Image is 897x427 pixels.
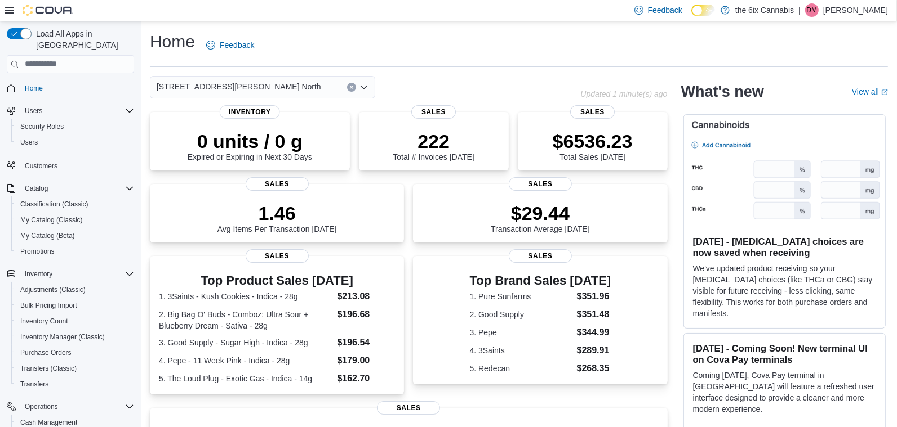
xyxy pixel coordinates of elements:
[20,400,134,413] span: Operations
[11,228,139,244] button: My Catalog (Beta)
[11,134,139,150] button: Users
[16,377,53,391] a: Transfers
[852,87,888,96] a: View allExternal link
[393,130,474,161] div: Total # Invoices [DATE]
[159,274,395,287] h3: Top Product Sales [DATE]
[20,364,77,373] span: Transfers (Classic)
[20,82,47,95] a: Home
[16,299,82,312] a: Bulk Pricing Import
[2,80,139,96] button: Home
[25,106,42,115] span: Users
[25,269,52,278] span: Inventory
[20,104,134,118] span: Users
[20,231,75,240] span: My Catalog (Beta)
[11,313,139,329] button: Inventory Count
[2,399,139,415] button: Operations
[577,344,611,357] dd: $289.91
[20,81,134,95] span: Home
[217,202,337,224] p: 1.46
[11,329,139,345] button: Inventory Manager (Classic)
[32,28,134,51] span: Load All Apps in [GEOGRAPHIC_DATA]
[20,267,57,281] button: Inventory
[16,299,134,312] span: Bulk Pricing Import
[798,3,801,17] p: |
[16,362,81,375] a: Transfers (Classic)
[16,314,134,328] span: Inventory Count
[150,30,195,53] h1: Home
[16,197,134,211] span: Classification (Classic)
[691,5,715,16] input: Dark Mode
[20,158,134,172] span: Customers
[509,177,572,191] span: Sales
[202,34,259,56] a: Feedback
[337,354,395,367] dd: $179.00
[2,157,139,173] button: Customers
[20,247,55,256] span: Promotions
[693,370,876,415] p: Coming [DATE], Cova Pay terminal in [GEOGRAPHIC_DATA] will feature a refreshed user interface des...
[470,327,572,338] dt: 3. Pepe
[16,330,134,344] span: Inventory Manager (Classic)
[16,197,93,211] a: Classification (Classic)
[159,355,332,366] dt: 4. Pepe - 11 Week Pink - Indica - 28g
[11,244,139,259] button: Promotions
[16,136,42,149] a: Users
[16,377,134,391] span: Transfers
[20,182,52,195] button: Catalog
[470,309,572,320] dt: 2. Good Supply
[20,182,134,195] span: Catalog
[16,245,134,258] span: Promotions
[393,130,474,152] p: 222
[11,345,139,361] button: Purchase Orders
[577,308,611,321] dd: $351.48
[16,136,134,149] span: Users
[337,308,395,321] dd: $196.68
[16,330,109,344] a: Inventory Manager (Classic)
[159,337,332,348] dt: 3. Good Supply - Sugar High - Indica - 28g
[20,380,48,389] span: Transfers
[16,346,134,359] span: Purchase Orders
[188,130,312,161] div: Expired or Expiring in Next 30 Days
[16,213,87,227] a: My Catalog (Classic)
[681,83,764,101] h2: What's new
[470,363,572,374] dt: 5. Redecan
[805,3,819,17] div: Dhwanit Modi
[16,283,134,296] span: Adjustments (Classic)
[16,213,134,227] span: My Catalog (Classic)
[11,119,139,134] button: Security Roles
[377,401,440,415] span: Sales
[25,161,57,170] span: Customers
[20,267,134,281] span: Inventory
[580,89,667,98] p: Updated 1 minute(s) ago
[159,309,332,331] dt: 2. Big Bag O' Buds - Comboz: Ultra Sour + Blueberry Dream - Sativa - 28g
[553,130,633,152] p: $6536.23
[25,184,48,193] span: Catalog
[20,200,88,209] span: Classification (Classic)
[491,202,590,233] div: Transaction Average [DATE]
[20,418,77,427] span: Cash Management
[159,291,332,302] dt: 1. 3Saints - Kush Cookies - Indica - 28g
[11,282,139,298] button: Adjustments (Classic)
[693,236,876,258] h3: [DATE] - [MEDICAL_DATA] choices are now saved when receiving
[691,16,692,17] span: Dark Mode
[577,326,611,339] dd: $344.99
[16,120,134,133] span: Security Roles
[491,202,590,224] p: $29.44
[20,104,47,118] button: Users
[20,348,72,357] span: Purchase Orders
[577,362,611,375] dd: $268.35
[16,283,90,296] a: Adjustments (Classic)
[11,212,139,228] button: My Catalog (Classic)
[157,80,321,93] span: [STREET_ADDRESS][PERSON_NAME] North
[509,249,572,263] span: Sales
[553,130,633,161] div: Total Sales [DATE]
[16,314,73,328] a: Inventory Count
[20,400,63,413] button: Operations
[11,298,139,313] button: Bulk Pricing Import
[648,5,682,16] span: Feedback
[823,3,888,17] p: [PERSON_NAME]
[20,301,77,310] span: Bulk Pricing Import
[807,3,818,17] span: DM
[16,229,79,242] a: My Catalog (Beta)
[577,290,611,303] dd: $351.96
[188,130,312,152] p: 0 units / 0 g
